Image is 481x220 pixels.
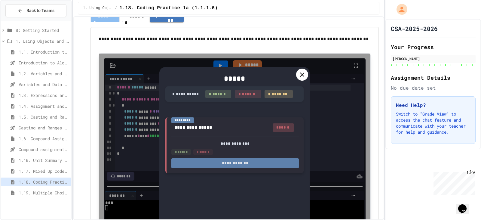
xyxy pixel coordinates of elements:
span: 1.16. Unit Summary 1a (1.1-1.6) [19,157,69,163]
p: Switch to "Grade View" to access the chat feature and communicate with your teacher for help and ... [396,111,470,135]
button: Back to Teams [5,4,66,17]
span: 1.3. Expressions and Output [New] [19,92,69,98]
iframe: chat widget [456,196,475,214]
span: 1.19. Multiple Choice Exercises for Unit 1a (1.1-1.6) [19,190,69,196]
span: Compound assignment operators - Quiz [19,146,69,153]
span: Casting and Ranges of variables - Quiz [19,125,69,131]
div: No due date set [391,84,476,91]
span: 1.4. Assignment and Input [19,103,69,109]
span: 1. Using Objects and Methods [16,38,69,44]
h2: Your Progress [391,43,476,51]
span: 1.17. Mixed Up Code Practice 1.1-1.6 [19,168,69,174]
span: Back to Teams [26,8,54,14]
span: Introduction to Algorithms, Programming, and Compilers [19,60,69,66]
span: 1. Using Objects and Methods [83,6,112,11]
iframe: chat widget [431,170,475,195]
span: Variables and Data Types - Quiz [19,81,69,88]
span: 1.18. Coding Practice 1a (1.1-1.6) [19,179,69,185]
h2: Assignment Details [391,73,476,82]
div: Chat with us now!Close [2,2,41,38]
span: / [115,6,117,11]
div: [PERSON_NAME] [393,56,474,61]
h3: Need Help? [396,101,470,109]
span: 1.2. Variables and Data Types [19,70,69,77]
span: 1.1. Introduction to Algorithms, Programming, and Compilers [19,49,69,55]
span: 0: Getting Started [16,27,69,33]
span: 1.6. Compound Assignment Operators [19,135,69,142]
div: My Account [390,2,409,16]
span: 1.5. Casting and Ranges of Values [19,114,69,120]
h1: CSA-2025-2026 [391,24,438,33]
span: 1.18. Coding Practice 1a (1.1-1.6) [119,5,217,12]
